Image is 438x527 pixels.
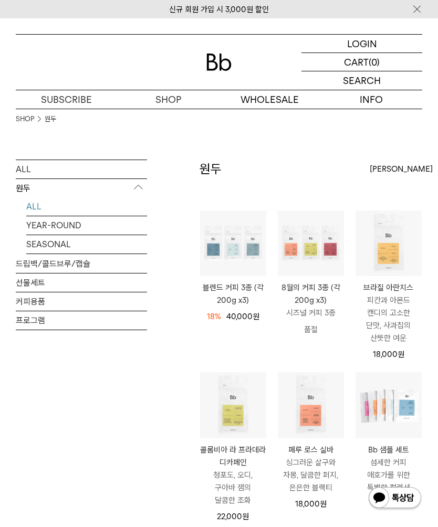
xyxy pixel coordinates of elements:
[278,456,344,494] p: 싱그러운 살구와 자몽, 달콤한 퍼지, 은은한 블랙티
[169,5,269,14] a: 신규 회원 가입 시 3,000원 할인
[295,499,327,509] span: 18,000
[278,281,344,307] p: 8월의 커피 3종 (각 200g x3)
[226,312,259,321] span: 40,000
[356,444,422,456] p: Bb 샘플 세트
[278,210,344,277] img: 8월의 커피 3종 (각 200g x3)
[16,179,147,198] p: 원두
[219,90,321,109] p: WHOLESALE
[301,53,422,71] a: CART (0)
[369,53,380,71] p: (0)
[370,163,433,175] span: [PERSON_NAME]
[26,197,147,216] a: ALL
[356,456,422,494] p: 섬세한 커피 애호가를 위한 특별한 컬렉션
[45,114,56,124] a: 원두
[200,469,266,507] p: 청포도, 오디, 구아바 잼의 달콤한 조화
[398,350,404,359] span: 원
[356,281,422,294] p: 브라질 아란치스
[278,281,344,319] a: 8월의 커피 3종 (각 200g x3) 시즈널 커피 3종
[278,319,344,340] p: 품절
[200,444,266,507] a: 콜롬비아 라 프라데라 디카페인 청포도, 오디, 구아바 잼의 달콤한 조화
[16,292,147,311] a: 커피용품
[356,294,422,344] p: 피칸과 아몬드 캔디의 고소한 단맛, 사과칩의 산뜻한 여운
[118,90,220,109] a: SHOP
[356,210,422,277] img: 브라질 아란치스
[16,255,147,273] a: 드립백/콜드브루/캡슐
[16,90,118,109] a: SUBSCRIBE
[278,307,344,319] p: 시즈널 커피 3종
[16,311,147,330] a: 프로그램
[347,35,377,52] p: LOGIN
[253,312,259,321] span: 원
[356,281,422,344] a: 브라질 아란치스 피칸과 아몬드 캔디의 고소한 단맛, 사과칩의 산뜻한 여운
[16,160,147,178] a: ALL
[356,372,422,438] img: Bb 샘플 세트
[206,54,232,71] img: 로고
[368,486,422,511] img: 카카오톡 채널 1:1 채팅 버튼
[278,372,344,438] img: 페루 로스 실바
[278,444,344,456] p: 페루 로스 실바
[26,235,147,254] a: SEASONAL
[321,90,423,109] p: INFO
[26,216,147,235] a: YEAR-ROUND
[200,160,222,178] h2: 원두
[16,114,34,124] a: SHOP
[200,210,266,277] img: 블렌드 커피 3종 (각 200g x3)
[16,273,147,292] a: 선물세트
[373,350,404,359] span: 18,000
[278,444,344,494] a: 페루 로스 실바 싱그러운 살구와 자몽, 달콤한 퍼지, 은은한 블랙티
[343,71,381,90] p: SEARCH
[200,372,266,438] img: 콜롬비아 라 프라데라 디카페인
[320,499,327,509] span: 원
[207,310,221,323] div: 18%
[301,35,422,53] a: LOGIN
[200,281,266,307] a: 블렌드 커피 3종 (각 200g x3)
[356,444,422,494] a: Bb 샘플 세트 섬세한 커피 애호가를 위한 특별한 컬렉션
[344,53,369,71] p: CART
[217,512,249,521] span: 22,000
[242,512,249,521] span: 원
[200,444,266,469] p: 콜롬비아 라 프라데라 디카페인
